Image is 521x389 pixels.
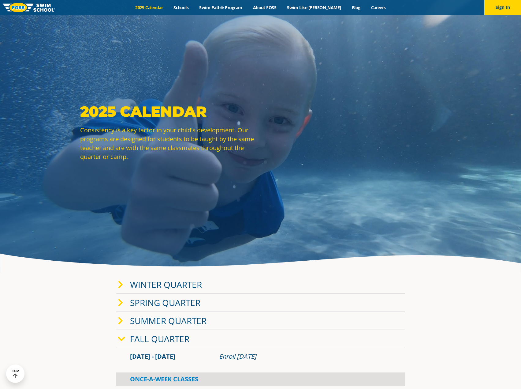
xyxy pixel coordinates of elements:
[346,5,366,10] a: Blog
[116,372,405,386] div: Once-A-Week Classes
[130,352,175,361] span: [DATE] - [DATE]
[282,5,347,10] a: Swim Like [PERSON_NAME]
[12,369,19,379] div: TOP
[130,279,202,290] a: Winter Quarter
[130,297,200,308] a: Spring Quarter
[80,126,258,161] p: Consistency is a key factor in your child's development. Our programs are designed for students t...
[366,5,391,10] a: Careers
[130,315,207,327] a: Summer Quarter
[168,5,194,10] a: Schools
[219,352,391,361] div: Enroll [DATE]
[3,3,55,12] img: FOSS Swim School Logo
[194,5,247,10] a: Swim Path® Program
[130,333,189,345] a: Fall Quarter
[80,103,207,120] strong: 2025 Calendar
[130,5,168,10] a: 2025 Calendar
[247,5,282,10] a: About FOSS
